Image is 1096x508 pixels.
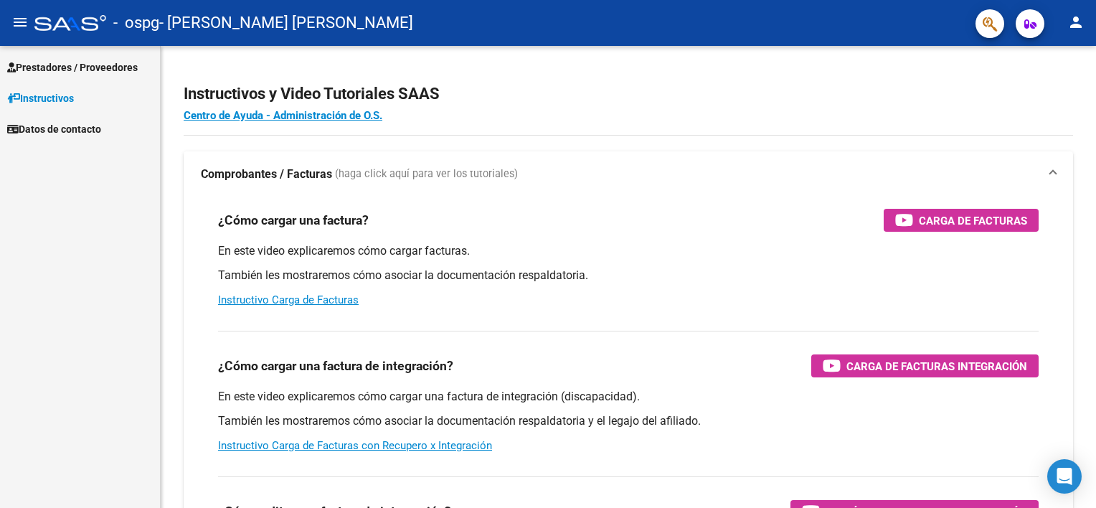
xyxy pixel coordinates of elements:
a: Instructivo Carga de Facturas [218,293,359,306]
p: En este video explicaremos cómo cargar una factura de integración (discapacidad). [218,389,1039,405]
span: Prestadores / Proveedores [7,60,138,75]
button: Carga de Facturas [884,209,1039,232]
a: Instructivo Carga de Facturas con Recupero x Integración [218,439,492,452]
span: Carga de Facturas Integración [846,357,1027,375]
span: (haga click aquí para ver los tutoriales) [335,166,518,182]
p: También les mostraremos cómo asociar la documentación respaldatoria. [218,268,1039,283]
span: Carga de Facturas [919,212,1027,230]
div: Open Intercom Messenger [1047,459,1082,494]
mat-expansion-panel-header: Comprobantes / Facturas (haga click aquí para ver los tutoriales) [184,151,1073,197]
span: - ospg [113,7,159,39]
h3: ¿Cómo cargar una factura de integración? [218,356,453,376]
span: Instructivos [7,90,74,106]
mat-icon: person [1067,14,1085,31]
p: También les mostraremos cómo asociar la documentación respaldatoria y el legajo del afiliado. [218,413,1039,429]
p: En este video explicaremos cómo cargar facturas. [218,243,1039,259]
span: - [PERSON_NAME] [PERSON_NAME] [159,7,413,39]
h2: Instructivos y Video Tutoriales SAAS [184,80,1073,108]
strong: Comprobantes / Facturas [201,166,332,182]
span: Datos de contacto [7,121,101,137]
mat-icon: menu [11,14,29,31]
button: Carga de Facturas Integración [811,354,1039,377]
a: Centro de Ayuda - Administración de O.S. [184,109,382,122]
h3: ¿Cómo cargar una factura? [218,210,369,230]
